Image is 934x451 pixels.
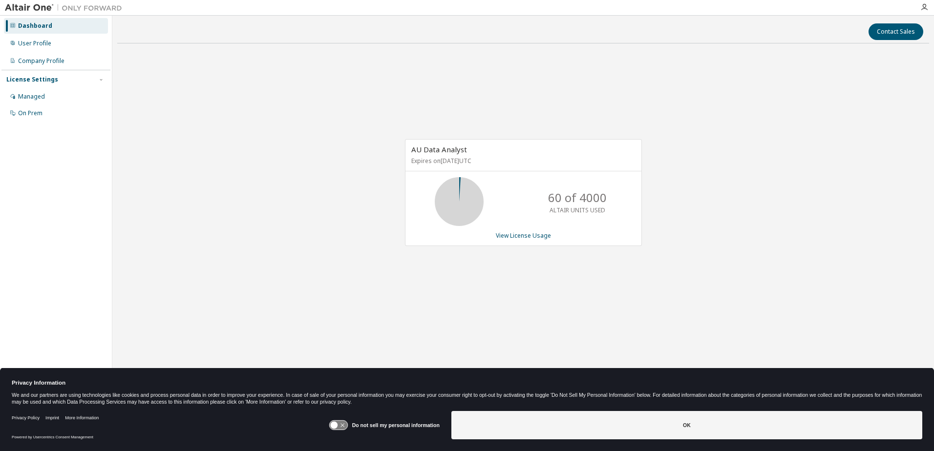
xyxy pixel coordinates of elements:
[411,157,633,165] p: Expires on [DATE] UTC
[18,40,51,47] div: User Profile
[18,109,42,117] div: On Prem
[496,231,551,240] a: View License Usage
[6,76,58,83] div: License Settings
[411,144,467,154] span: AU Data Analyst
[550,206,605,214] p: ALTAIR UNITS USED
[18,57,64,65] div: Company Profile
[869,23,923,40] button: Contact Sales
[5,3,127,13] img: Altair One
[548,189,607,206] p: 60 of 4000
[18,22,52,30] div: Dashboard
[18,93,45,101] div: Managed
